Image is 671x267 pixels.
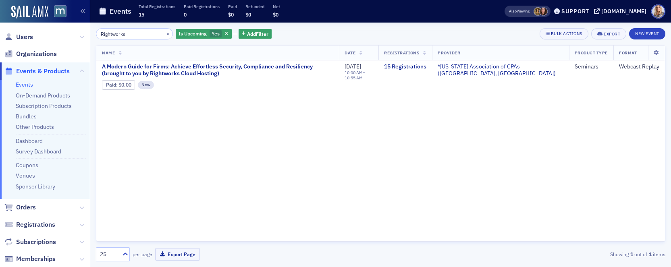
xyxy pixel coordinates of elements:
span: Provider [438,50,460,56]
span: Product Type [575,50,608,56]
span: Yes [212,30,220,37]
img: SailAMX [54,5,66,18]
button: × [164,30,172,37]
div: Showing out of items [481,250,665,258]
time: 10:55 AM [345,75,363,81]
div: New [138,81,154,89]
a: Events [16,81,33,88]
strong: 1 [629,250,634,258]
span: Laura Swann [534,7,542,16]
strong: 1 [647,250,653,258]
div: Seminars [575,63,608,70]
span: Subscriptions [16,238,56,246]
span: *Maryland Association of CPAs (Timonium, MD) [438,63,563,77]
a: Organizations [4,50,57,58]
a: Events & Products [4,67,70,76]
div: [DOMAIN_NAME] [601,8,646,15]
span: $0 [228,11,234,18]
span: $0.00 [118,82,131,88]
a: Users [4,33,33,41]
a: Orders [4,203,36,212]
span: Natalie Antonakas [539,7,548,16]
div: Also [509,8,517,14]
a: Memberships [4,255,56,263]
span: [DATE] [345,63,361,70]
span: Memberships [16,255,56,263]
span: Users [16,33,33,41]
span: Organizations [16,50,57,58]
span: 15 [139,11,144,18]
div: Support [561,8,589,15]
div: 25 [100,250,118,259]
a: New Event [629,29,665,37]
span: $0 [245,11,251,18]
span: Profile [651,4,665,19]
a: Survey Dashboard [16,148,61,155]
a: Paid [106,82,116,88]
a: *[US_STATE] Association of CPAs ([GEOGRAPHIC_DATA], [GEOGRAPHIC_DATA]) [438,63,563,77]
button: New Event [629,28,665,39]
a: On-Demand Products [16,92,70,99]
a: Subscriptions [4,238,56,246]
span: Events & Products [16,67,70,76]
span: Viewing [509,8,530,14]
span: Add Filter [247,30,268,37]
button: [DOMAIN_NAME] [594,8,649,14]
input: Search… [96,28,173,39]
span: Name [102,50,115,56]
a: Bundles [16,113,37,120]
h1: Events [110,6,131,16]
div: Yes [176,29,232,39]
span: Is Upcoming [179,30,207,37]
a: Registrations [4,220,55,229]
a: Sponsor Library [16,183,55,190]
div: Paid: 15 - $0 [102,80,135,90]
span: 0 [184,11,187,18]
span: $0 [273,11,278,18]
a: Dashboard [16,137,43,145]
p: Total Registrations [139,4,175,9]
time: 10:00 AM [345,70,363,75]
p: Net [273,4,280,9]
span: Registrations [384,50,419,56]
button: AddFilter [239,29,272,39]
a: Subscription Products [16,102,72,110]
img: SailAMX [11,6,48,19]
a: Venues [16,172,35,179]
a: Other Products [16,123,54,130]
label: per page [133,250,152,258]
button: Export Page [155,248,200,261]
div: – [345,70,373,81]
a: 15 Registrations [384,63,426,70]
p: Paid Registrations [184,4,220,9]
span: : [106,82,118,88]
a: View Homepage [48,5,66,19]
button: Export [591,28,626,39]
p: Paid [228,4,237,9]
div: Export [604,32,620,36]
span: Registrations [16,220,55,229]
button: Bulk Actions [540,28,588,39]
span: Orders [16,203,36,212]
a: A Modern Guide for Firms: Achieve Effortless Security, Compliance and Resiliency (brought to you ... [102,63,333,77]
div: Webcast Replay [619,63,659,70]
div: Bulk Actions [551,31,582,36]
p: Refunded [245,4,264,9]
a: Coupons [16,161,38,169]
span: Format [619,50,637,56]
span: Date [345,50,355,56]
